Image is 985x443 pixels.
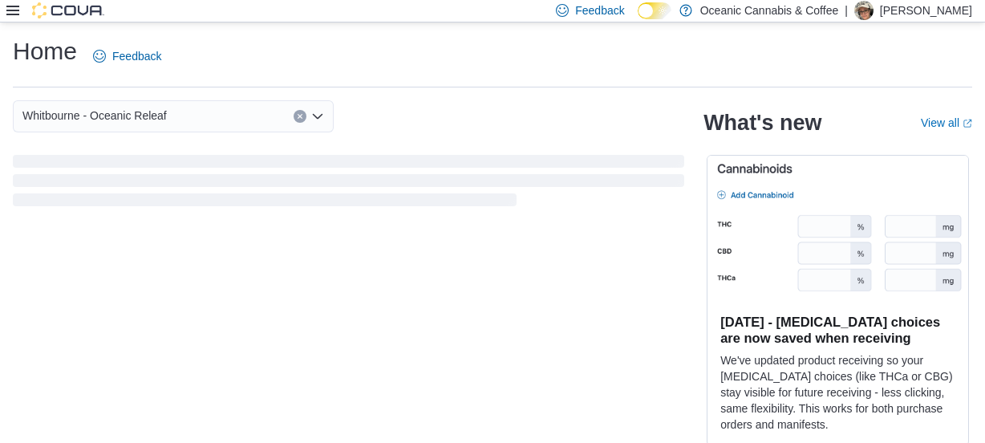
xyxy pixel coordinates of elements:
span: Dark Mode [638,19,638,20]
a: View allExternal link [921,116,972,129]
span: Feedback [112,48,161,64]
span: Whitbourne - Oceanic Releaf [22,106,167,125]
div: Tina Parsons [854,1,874,20]
h3: [DATE] - [MEDICAL_DATA] choices are now saved when receiving [720,314,955,346]
p: | [845,1,848,20]
input: Dark Mode [638,2,671,19]
button: Clear input [294,110,306,123]
img: Cova [32,2,104,18]
h2: What's new [703,110,821,136]
p: Oceanic Cannabis & Coffee [700,1,839,20]
p: We've updated product receiving so your [MEDICAL_DATA] choices (like THCa or CBG) stay visible fo... [720,352,955,433]
a: Feedback [87,40,168,72]
button: Open list of options [311,110,324,123]
h1: Home [13,35,77,67]
span: Feedback [575,2,624,18]
p: [PERSON_NAME] [880,1,972,20]
svg: External link [963,119,972,128]
span: Loading [13,158,684,209]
